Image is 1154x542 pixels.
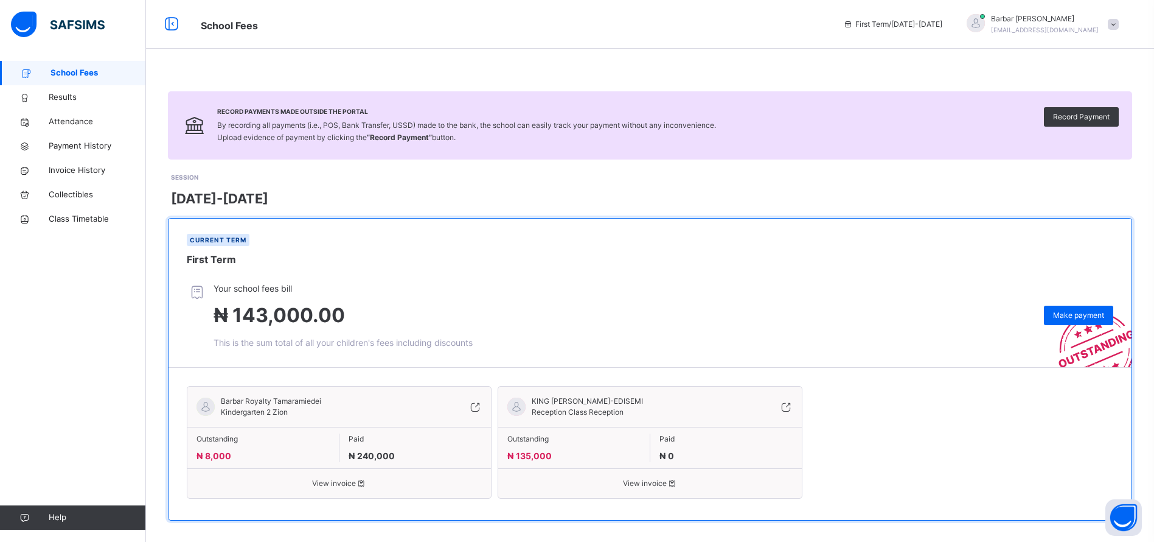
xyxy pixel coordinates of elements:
img: safsims [11,12,105,37]
span: Payment History [49,140,146,152]
span: ₦ 0 [659,451,674,461]
span: Invoice History [49,164,146,177]
span: Kindergarten 2 Zion [221,407,288,417]
span: Attendance [49,116,146,128]
span: This is the sum total of all your children's fees including discounts [214,337,473,348]
span: Record Payments Made Outside the Portal [217,107,716,116]
span: ₦ 240,000 [349,451,395,461]
img: outstanding-stamp.3c148f88c3ebafa6da95868fa43343a1.svg [1043,298,1131,367]
button: Open asap [1105,499,1142,536]
span: Barbar [PERSON_NAME] [991,13,1099,24]
span: ₦ 8,000 [196,451,231,461]
span: View invoice [507,478,793,489]
span: Help [49,512,145,524]
div: BarbarDouglas [954,13,1125,35]
span: Barbar Royalty Tamaramiedei [221,396,321,407]
span: session/term information [843,19,942,30]
span: Your school fees bill [214,282,473,295]
span: SESSION [171,174,198,181]
span: Collectibles [49,189,146,201]
span: Make payment [1053,310,1104,321]
span: [EMAIL_ADDRESS][DOMAIN_NAME] [991,26,1099,33]
span: School Fees [201,19,258,32]
span: ₦ 135,000 [507,451,552,461]
span: Outstanding [196,434,330,445]
span: [DATE]-[DATE] [171,189,268,209]
span: Class Timetable [49,213,146,225]
span: Reception Class Reception [532,407,624,417]
span: Paid [349,434,482,445]
span: View invoice [196,478,482,489]
b: “Record Payment” [367,133,432,142]
span: Record Payment [1053,111,1110,122]
span: Outstanding [507,434,641,445]
span: ₦ 143,000.00 [214,303,345,327]
span: Paid [659,434,793,445]
span: First Term [187,253,236,266]
span: Current term [190,236,246,244]
span: By recording all payments (i.e., POS, Bank Transfer, USSD) made to the bank, the school can easil... [217,121,716,142]
span: Results [49,91,146,104]
span: KING [PERSON_NAME]-EDISEMI [532,396,643,407]
span: School Fees [50,67,146,79]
